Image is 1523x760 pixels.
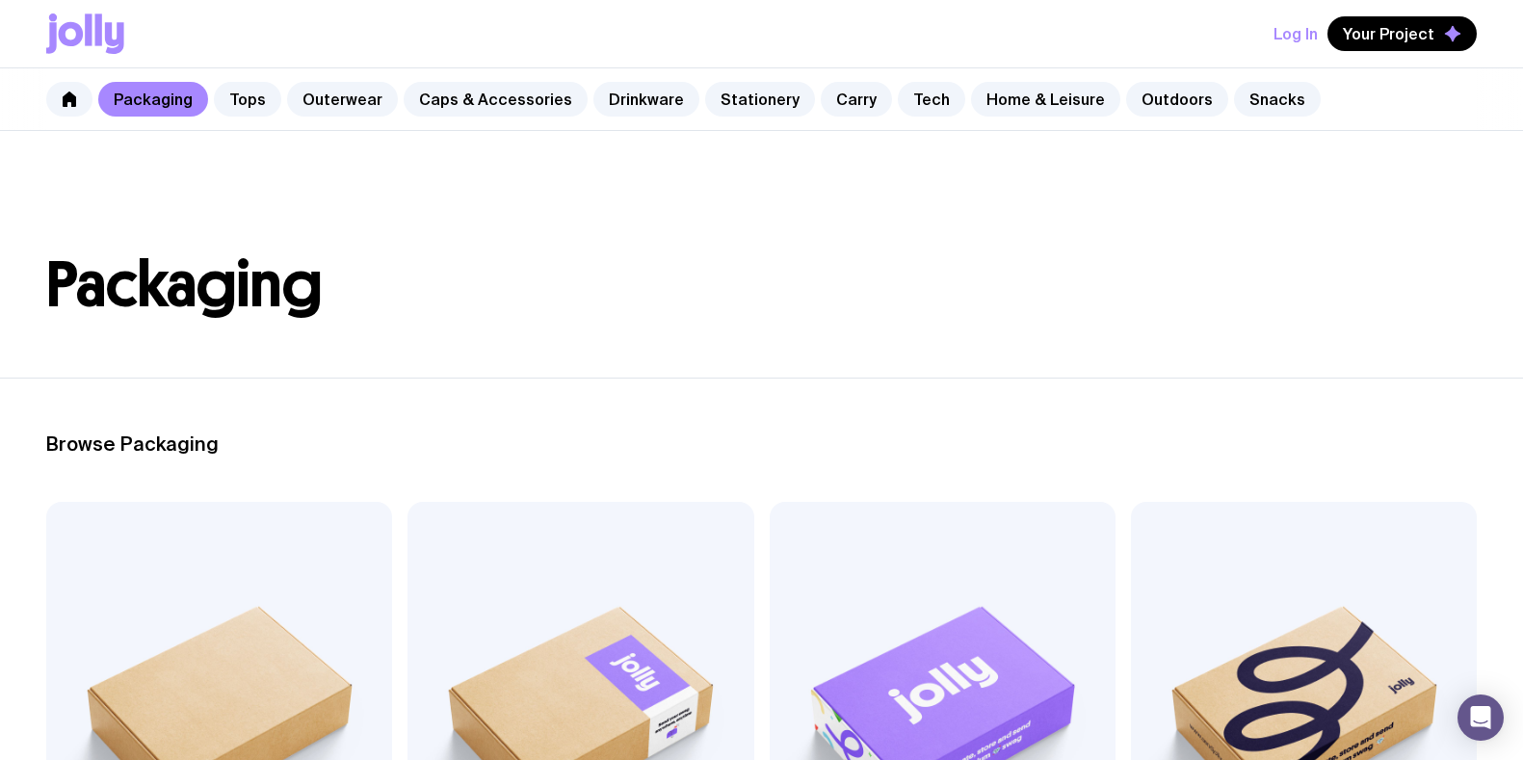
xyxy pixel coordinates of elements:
[593,82,699,117] a: Drinkware
[821,82,892,117] a: Carry
[1126,82,1228,117] a: Outdoors
[404,82,588,117] a: Caps & Accessories
[1457,694,1504,741] div: Open Intercom Messenger
[705,82,815,117] a: Stationery
[1274,16,1318,51] button: Log In
[46,432,1477,456] h2: Browse Packaging
[214,82,281,117] a: Tops
[971,82,1120,117] a: Home & Leisure
[1234,82,1321,117] a: Snacks
[98,82,208,117] a: Packaging
[898,82,965,117] a: Tech
[1343,24,1434,43] span: Your Project
[46,254,1477,316] h1: Packaging
[287,82,398,117] a: Outerwear
[1327,16,1477,51] button: Your Project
